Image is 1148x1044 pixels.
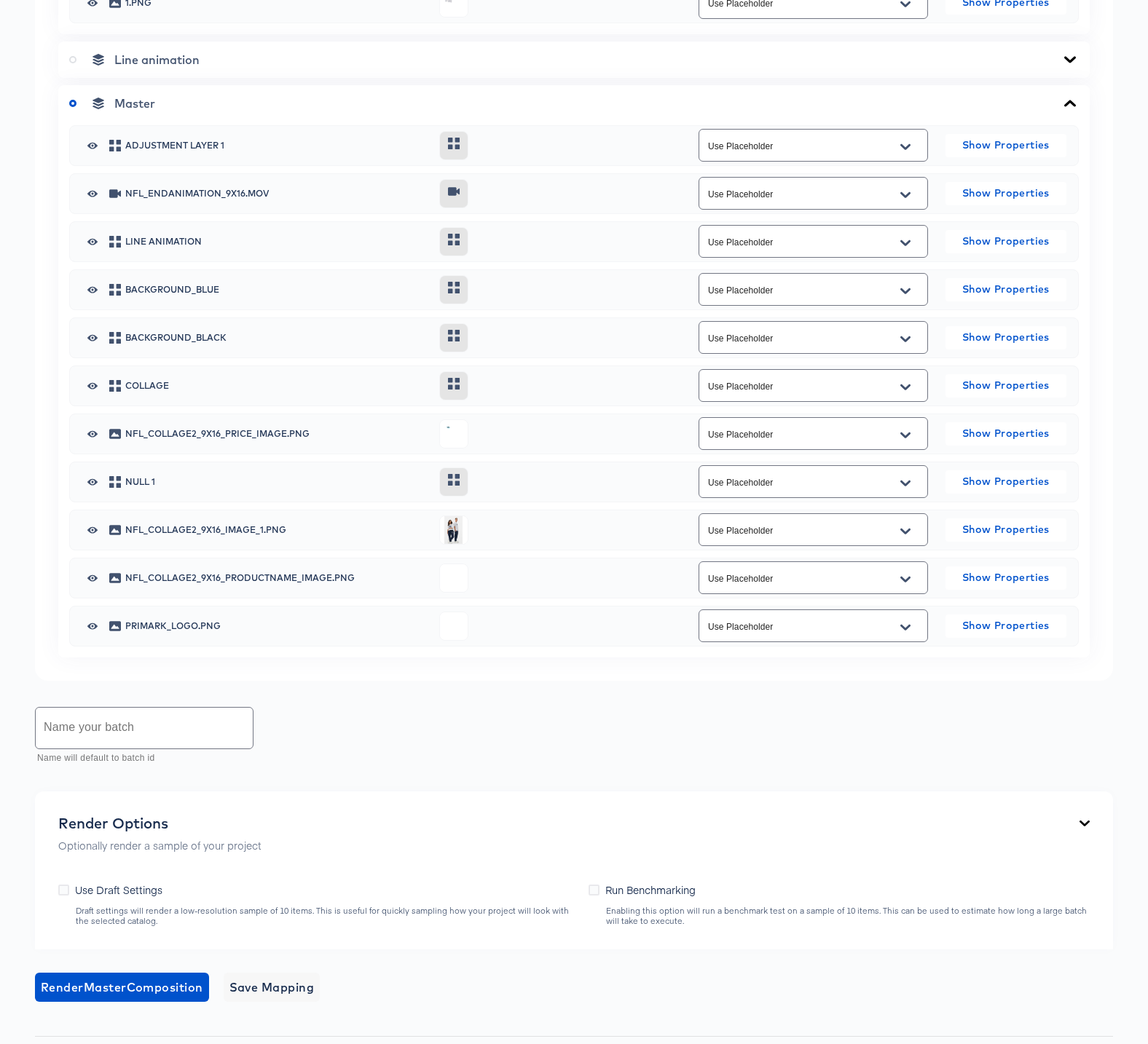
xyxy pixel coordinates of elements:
button: Open [895,472,916,495]
button: Open [895,183,916,207]
span: Show Properties [951,280,1061,298]
button: Open [895,328,916,351]
span: Show Properties [951,424,1061,443]
button: Show Properties [945,566,1066,590]
span: Show Properties [951,136,1061,154]
span: Show Properties [951,376,1061,395]
span: Show Properties [951,617,1061,635]
span: Line animation [125,237,428,246]
span: Master [114,96,155,111]
span: Show Properties [951,232,1061,250]
span: Show Properties [951,521,1061,539]
button: Open [895,232,916,255]
span: Run Benchmarking [605,882,696,897]
p: Optionally render a sample of your project [58,838,262,853]
span: Show Properties [951,472,1061,491]
span: Render Master Composition [41,977,203,997]
span: Null 1 [125,478,428,486]
p: Name will default to batch id [37,751,243,766]
span: Line animation [114,52,200,67]
button: Show Properties [945,182,1066,205]
span: Show Properties [951,184,1061,202]
button: Show Properties [945,134,1066,157]
button: Show Properties [945,278,1066,301]
button: Show Properties [945,326,1066,349]
button: Save Mapping [224,973,321,1002]
span: nfl_collage2_9x16_productname_image.png [125,574,428,582]
span: Background_blue [125,285,428,294]
span: Use Draft Settings [75,882,162,897]
span: nfl_collage2_9x16_price_image.png [125,430,428,438]
button: Open [895,424,916,447]
button: Show Properties [945,374,1066,398]
span: Show Properties [951,569,1061,587]
button: Open [895,520,916,543]
button: Open [895,568,916,591]
button: Show Properties [945,422,1066,446]
span: Background_black [125,333,428,342]
span: collage [125,381,428,390]
button: Show Properties [945,614,1066,638]
span: Show Properties [951,328,1061,347]
button: Show Properties [945,518,1066,542]
div: Enabling this option will run a benchmark test on a sample of 10 items. This can be used to estim... [605,906,1090,926]
button: Show Properties [945,470,1066,494]
button: Open [895,376,916,399]
span: Adjustment Layer 1 [125,141,428,150]
button: RenderMasterComposition [35,973,209,1002]
button: Open [895,616,916,639]
button: Open [895,280,916,303]
button: Show Properties [945,230,1066,253]
span: nfl_collage2_9x16_image_1.png [125,526,428,534]
span: primark_logo.png [125,622,428,630]
div: Draft settings will render a low-resolution sample of 10 items. This is useful for quickly sampli... [75,906,574,926]
span: Save Mapping [229,977,315,997]
span: NFL_endanimation_9x16.mov [125,189,428,198]
div: Render Options [58,815,262,832]
button: Open [895,135,916,159]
